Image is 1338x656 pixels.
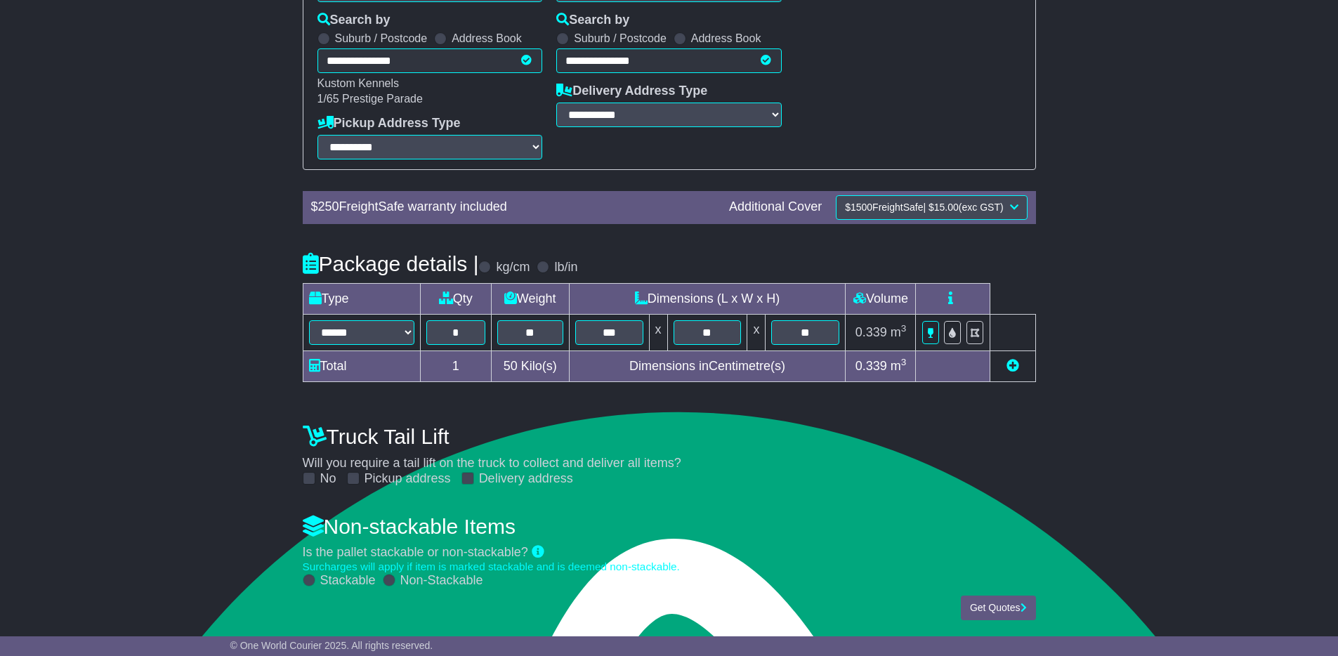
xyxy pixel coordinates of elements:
td: Type [303,283,420,314]
label: Suburb / Postcode [574,32,667,45]
label: Non-Stackable [400,573,483,589]
span: 1500 [851,202,872,213]
td: x [747,314,766,350]
span: Kustom Kennels [317,77,400,89]
div: Surcharges will apply if item is marked stackable and is deemed non-stackable. [303,560,1036,573]
td: 1 [420,350,491,381]
label: Delivery address [479,471,573,487]
td: Dimensions in Centimetre(s) [569,350,846,381]
label: Suburb / Postcode [335,32,428,45]
span: © One World Courier 2025. All rights reserved. [230,640,433,651]
label: Search by [317,13,391,28]
span: 0.339 [855,325,887,339]
span: | $ (exc GST) [923,202,1003,213]
span: m [891,359,907,373]
label: Delivery Address Type [556,84,707,99]
td: Dimensions (L x W x H) [569,283,846,314]
a: Add new item [1006,359,1019,373]
button: Get Quotes [961,596,1036,620]
label: No [320,471,336,487]
span: 0.339 [855,359,887,373]
span: 15.00 [934,202,959,213]
sup: 3 [901,357,907,367]
span: 50 [504,359,518,373]
td: Qty [420,283,491,314]
label: Address Book [452,32,522,45]
span: 250 [318,199,339,214]
button: $1500FreightSafe| $15.00(exc GST) [836,195,1027,220]
td: Volume [846,283,916,314]
td: Kilo(s) [491,350,569,381]
sup: 3 [901,323,907,334]
h4: Non-stackable Items [303,515,1036,538]
td: Total [303,350,420,381]
label: Pickup address [365,471,451,487]
label: Search by [556,13,629,28]
span: $ FreightSafe [845,202,1006,213]
div: Additional Cover [722,199,829,215]
span: m [891,325,907,339]
label: Stackable [320,573,376,589]
span: Is the pallet stackable or non-stackable? [303,545,528,559]
div: $ FreightSafe warranty included [304,199,723,215]
label: Pickup Address Type [317,116,461,131]
label: Address Book [691,32,761,45]
h4: Package details | [303,252,479,275]
h4: Truck Tail Lift [303,425,1036,448]
label: kg/cm [496,260,530,275]
div: Will you require a tail lift on the truck to collect and deliver all items? [296,418,1043,487]
label: lb/in [554,260,577,275]
span: 1/65 Prestige Parade [317,93,423,105]
td: Weight [491,283,569,314]
td: x [649,314,667,350]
